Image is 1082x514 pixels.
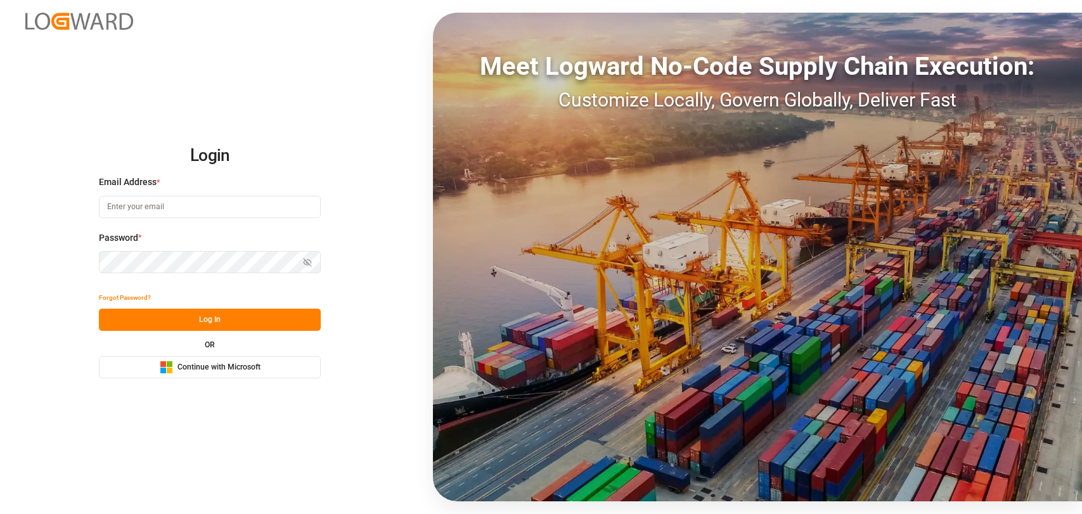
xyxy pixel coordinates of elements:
[99,136,321,176] h2: Login
[433,48,1082,86] div: Meet Logward No-Code Supply Chain Execution:
[99,176,157,189] span: Email Address
[99,309,321,331] button: Log In
[99,231,138,245] span: Password
[205,341,215,349] small: OR
[99,286,151,309] button: Forgot Password?
[99,196,321,218] input: Enter your email
[25,13,133,30] img: Logward_new_orange.png
[177,362,261,373] span: Continue with Microsoft
[433,86,1082,114] div: Customize Locally, Govern Globally, Deliver Fast
[99,356,321,378] button: Continue with Microsoft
